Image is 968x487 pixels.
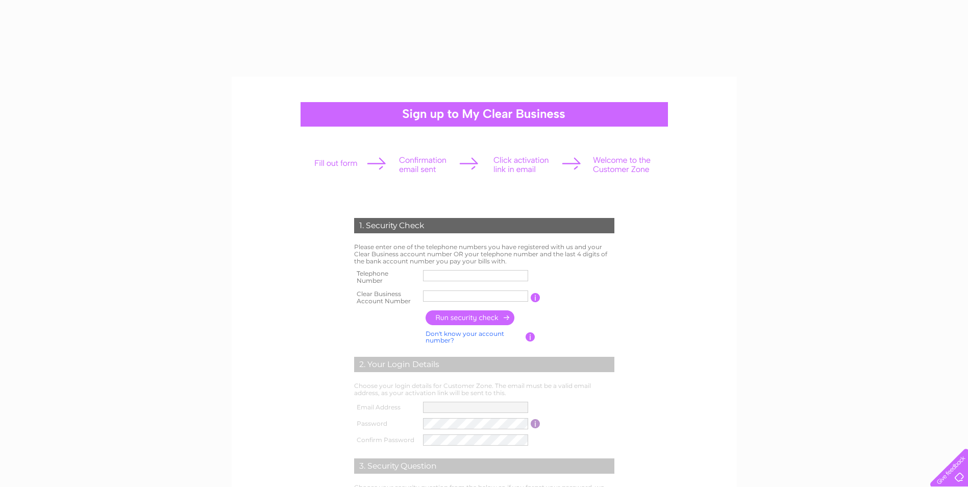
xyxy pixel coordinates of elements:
[531,293,540,302] input: Information
[352,399,421,416] th: Email Address
[352,287,421,308] th: Clear Business Account Number
[352,432,421,448] th: Confirm Password
[354,357,614,372] div: 2. Your Login Details
[426,330,504,345] a: Don't know your account number?
[352,416,421,432] th: Password
[354,458,614,474] div: 3. Security Question
[352,267,421,287] th: Telephone Number
[526,332,535,342] input: Information
[531,419,540,428] input: Information
[354,218,614,233] div: 1. Security Check
[352,241,617,267] td: Please enter one of the telephone numbers you have registered with us and your Clear Business acc...
[352,380,617,399] td: Choose your login details for Customer Zone. The email must be a valid email address, as your act...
